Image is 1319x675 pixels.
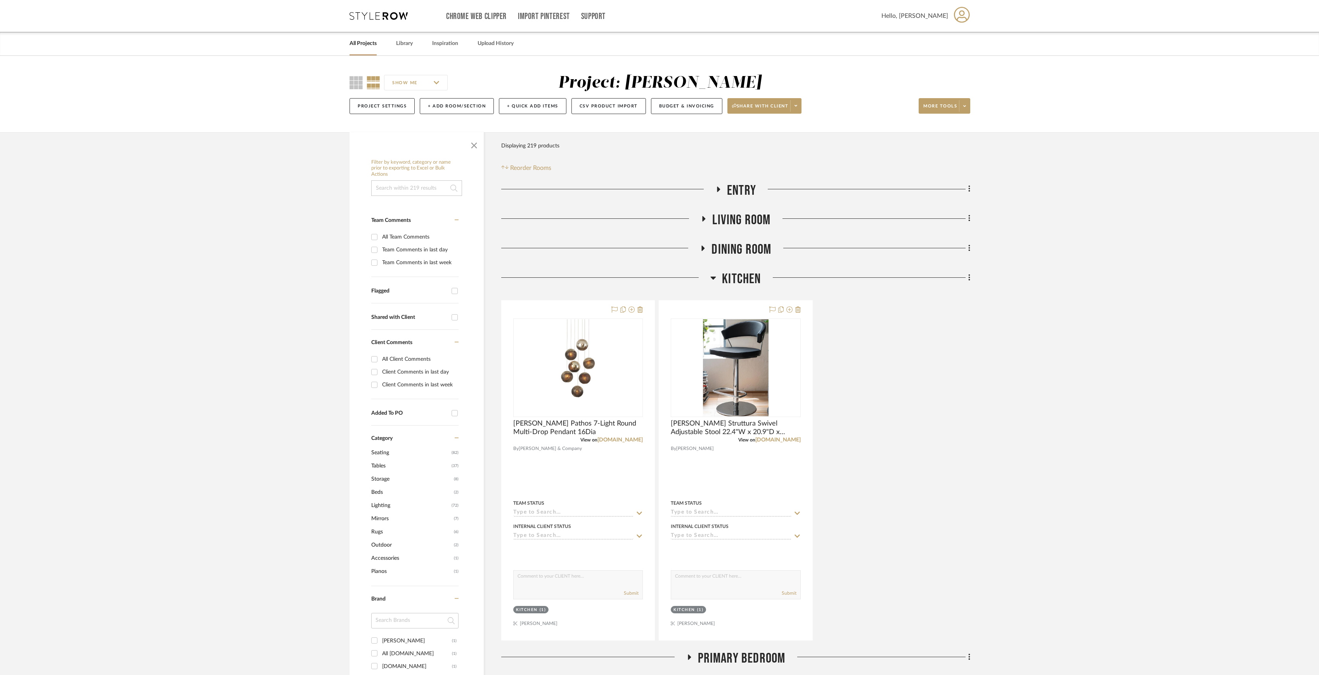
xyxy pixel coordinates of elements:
span: Brand [371,596,386,602]
div: Shared with Client [371,314,448,321]
div: Project: [PERSON_NAME] [558,75,762,91]
span: Team Comments [371,218,411,223]
span: Lighting [371,499,450,512]
a: Upload History [478,38,514,49]
span: Accessories [371,552,452,565]
span: (1) [454,552,459,564]
div: Kitchen [673,607,695,613]
div: All Team Comments [382,231,457,243]
div: 0 [514,319,642,417]
button: CSV Product Import [571,98,646,114]
button: Project Settings [350,98,415,114]
span: (37) [452,460,459,472]
span: Entry [727,182,756,199]
span: (2) [454,539,459,551]
div: Internal Client Status [513,523,571,530]
button: + Quick Add Items [499,98,566,114]
div: Team Status [671,500,702,507]
span: Kitchen [722,271,761,287]
span: More tools [923,103,957,115]
a: Inspiration [432,38,458,49]
span: [PERSON_NAME] Struttura Swivel Adjustable Stool 22.4"W x 20.9"D x 38.2"H [671,419,800,436]
span: View on [738,438,755,442]
div: Client Comments in last week [382,379,457,391]
div: (1) [452,660,457,673]
button: Budget & Invoicing [651,98,722,114]
div: Added To PO [371,410,448,417]
span: Hello, [PERSON_NAME] [881,11,948,21]
div: (1) [540,607,546,613]
div: Displaying 219 products [501,138,559,154]
div: 0 [671,319,800,417]
div: All [DOMAIN_NAME] [382,647,452,660]
button: + Add Room/Section [420,98,494,114]
div: (1) [452,647,457,660]
button: Share with client [727,98,802,114]
div: All Client Comments [382,353,457,365]
a: Chrome Web Clipper [446,13,507,20]
span: (1) [454,565,459,578]
div: [DOMAIN_NAME] [382,660,452,673]
span: Category [371,435,393,442]
span: Living Room [712,212,770,228]
button: Reorder Rooms [501,163,551,173]
span: Seating [371,446,450,459]
div: (1) [452,635,457,647]
a: All Projects [350,38,377,49]
div: Team Status [513,500,544,507]
input: Type to Search… [513,509,634,517]
button: Submit [782,590,796,597]
div: Flagged [371,288,448,294]
input: Type to Search… [671,533,791,540]
button: Submit [624,590,639,597]
span: (8) [454,473,459,485]
span: Tables [371,459,450,472]
a: Library [396,38,413,49]
span: Pianos [371,565,452,578]
span: Reorder Rooms [510,163,551,173]
span: View on [580,438,597,442]
span: Outdoor [371,538,452,552]
div: Kitchen [516,607,538,613]
span: By [513,445,519,452]
button: More tools [919,98,970,114]
span: (72) [452,499,459,512]
div: Client Comments in last day [382,366,457,378]
span: By [671,445,676,452]
div: [PERSON_NAME] [382,635,452,647]
span: Dining Room [711,241,771,258]
div: (1) [697,607,704,613]
span: (7) [454,512,459,525]
a: [DOMAIN_NAME] [755,437,801,443]
img: Jesse Chicago Struttura Swivel Adjustable Stool 22.4"W x 20.9"D x 38.2"H [703,319,769,416]
div: Internal Client Status [671,523,729,530]
span: Rugs [371,525,452,538]
span: Beds [371,486,452,499]
input: Search Brands [371,613,459,628]
span: Mirrors [371,512,452,525]
input: Search within 219 results [371,180,462,196]
span: Primary Bedroom [698,650,786,667]
span: [PERSON_NAME] & Company [519,445,582,452]
a: Import Pinterest [518,13,570,20]
a: Support [581,13,606,20]
div: Team Comments in last week [382,256,457,269]
span: Share with client [732,103,789,115]
span: (82) [452,447,459,459]
a: [DOMAIN_NAME] [597,437,643,443]
input: Type to Search… [671,509,791,517]
span: (2) [454,486,459,498]
span: Storage [371,472,452,486]
input: Type to Search… [513,533,634,540]
span: (6) [454,526,459,538]
button: Close [466,136,482,152]
img: Currey Pathos 7-Light Round Multi-Drop Pendant 16Dia [539,319,617,416]
span: [PERSON_NAME] [676,445,714,452]
h6: Filter by keyword, category or name prior to exporting to Excel or Bulk Actions [371,159,462,178]
span: Client Comments [371,340,412,345]
div: Team Comments in last day [382,244,457,256]
span: [PERSON_NAME] Pathos 7-Light Round Multi-Drop Pendant 16Dia [513,419,643,436]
